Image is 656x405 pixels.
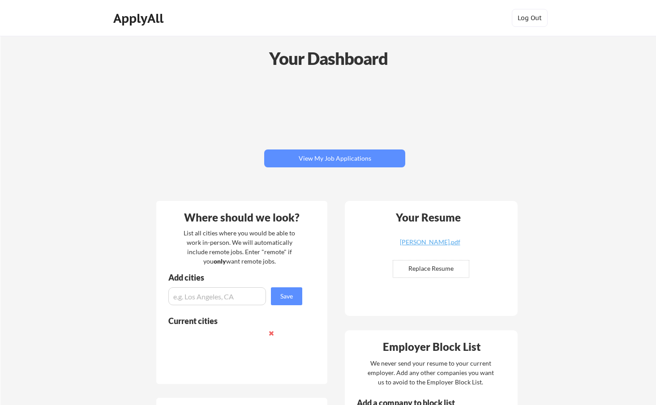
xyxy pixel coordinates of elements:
div: ApplyAll [113,11,166,26]
button: Log Out [512,9,548,27]
a: [PERSON_NAME].pdf [377,239,483,253]
strong: only [214,257,226,265]
div: Your Resume [384,212,472,223]
div: Where should we look? [159,212,325,223]
button: View My Job Applications [264,149,405,167]
div: We never send your resume to your current employer. Add any other companies you want us to avoid ... [367,358,494,387]
button: Save [271,287,302,305]
div: Your Dashboard [1,46,656,71]
div: Employer Block List [348,341,515,352]
div: List all cities where you would be able to work in-person. We will automatically include remote j... [178,228,301,266]
div: [PERSON_NAME].pdf [377,239,483,245]
input: e.g. Los Angeles, CA [168,287,266,305]
div: Add cities [168,273,304,281]
div: Current cities [168,317,292,325]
